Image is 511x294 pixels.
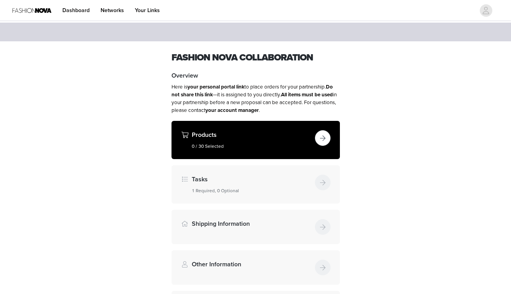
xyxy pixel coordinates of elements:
[172,121,340,159] div: Products
[172,250,340,285] div: Other Information
[172,84,337,113] span: Here is to place orders for your partnership. —it is assigned to you directly. in your partnershi...
[482,4,490,17] div: avatar
[172,84,333,98] strong: Do not share this link
[130,2,164,19] a: Your Links
[281,92,333,98] strong: All items must be used
[12,2,51,19] img: Fashion Nova Logo
[192,175,312,184] h4: Tasks
[192,130,312,140] h4: Products
[172,71,340,80] h4: Overview
[192,219,312,228] h4: Shipping Information
[187,84,244,90] strong: your personal portal link
[96,2,129,19] a: Networks
[58,2,94,19] a: Dashboard
[205,107,259,113] strong: your account manager
[172,210,340,244] div: Shipping Information
[172,165,340,204] div: Tasks
[192,187,312,194] h5: 1 Required, 0 Optional
[192,260,312,269] h4: Other Information
[192,143,312,150] h5: 0 / 30 Selected
[172,51,340,65] h1: Fashion Nova Collaboration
